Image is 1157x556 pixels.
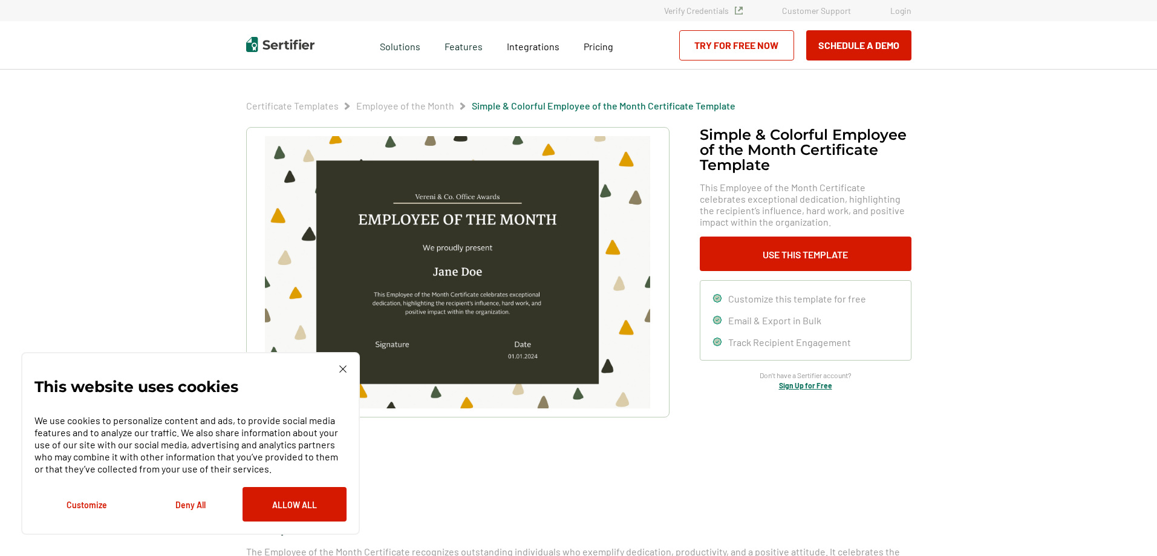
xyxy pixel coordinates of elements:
img: Sertifier | Digital Credentialing Platform [246,37,315,52]
a: Certificate Templates [246,100,339,111]
a: Integrations [507,38,559,53]
img: Verified [735,7,743,15]
a: Pricing [584,38,613,53]
span: Pricing [584,41,613,52]
p: We use cookies to personalize content and ads, to provide social media features and to analyze ou... [34,414,347,475]
span: Solutions [380,38,420,53]
span: Don’t have a Sertifier account? [760,370,852,381]
a: Login [890,5,911,16]
span: This Employee of the Month Certificate celebrates exceptional dedication, highlighting the recipi... [700,182,911,227]
a: Verify Credentials [664,5,743,16]
span: Simple & Colorful Employee of the Month Certificate Template [472,100,735,112]
a: Employee of the Month [356,100,454,111]
button: Use This Template [700,237,911,271]
div: Breadcrumb [246,100,735,112]
span: Integrations [507,41,559,52]
button: Allow All [243,487,347,522]
a: Customer Support [782,5,851,16]
img: Simple & Colorful Employee of the Month Certificate Template [265,136,650,408]
span: Track Recipient Engagement [728,336,851,348]
img: Cookie Popup Close [339,365,347,373]
iframe: Chat Widget [1097,498,1157,556]
button: Deny All [139,487,243,522]
a: Simple & Colorful Employee of the Month Certificate Template [472,100,735,111]
span: Certificate Templates [246,100,339,112]
p: This website uses cookies [34,381,238,393]
span: Customize this template for free [728,293,866,304]
h1: Simple & Colorful Employee of the Month Certificate Template [700,127,911,172]
a: Sign Up for Free [779,381,832,390]
a: Try for Free Now [679,30,794,61]
button: Schedule a Demo [806,30,911,61]
button: Customize [34,487,139,522]
span: Email & Export in Bulk [728,315,821,326]
span: Features [445,38,483,53]
span: Employee of the Month [356,100,454,112]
